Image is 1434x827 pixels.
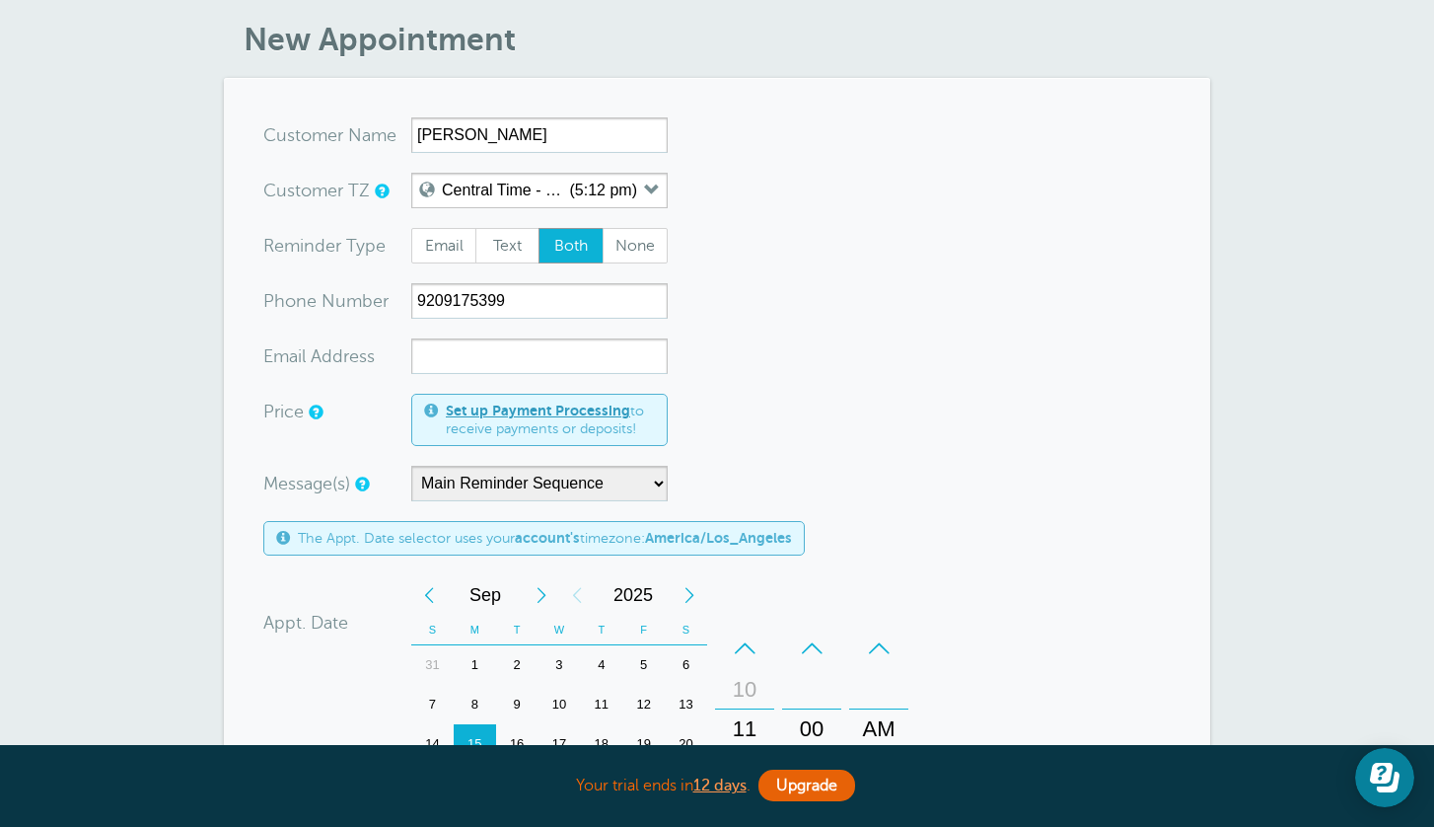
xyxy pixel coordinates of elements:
[263,475,350,492] label: Message(s)
[580,685,622,724] div: 11
[263,283,411,319] div: mber
[538,685,581,724] div: Wednesday, September 10
[496,645,538,685] div: Tuesday, September 2
[454,645,496,685] div: Monday, September 1
[454,615,496,645] th: M
[758,770,855,801] a: Upgrade
[411,575,447,615] div: Previous Month
[298,530,792,547] span: The Appt. Date selector uses your timezone:
[721,670,768,710] div: 10
[411,645,454,685] div: Sunday, August 31
[580,685,622,724] div: Thursday, September 11
[411,724,454,764] div: Sunday, September 14
[538,645,581,685] div: 3
[446,403,655,437] span: to receive payments or deposits!
[411,645,454,685] div: 31
[665,685,707,724] div: Saturday, September 13
[665,615,707,645] th: S
[454,724,496,764] div: Monday, September 15
[446,403,630,418] a: Set up Payment Processing
[447,575,524,615] span: September
[622,685,665,724] div: Friday, September 12
[496,645,538,685] div: 2
[411,685,454,724] div: Sunday, September 7
[538,724,581,764] div: Wednesday, September 17
[515,530,580,546] b: account's
[442,182,565,199] label: Central Time - [GEOGRAPHIC_DATA] & [GEOGRAPHIC_DATA]
[665,685,707,724] div: 13
[538,228,604,263] label: Both
[622,645,665,685] div: Friday, September 5
[263,614,348,632] label: Appt. Date
[496,724,538,764] div: Tuesday, September 16
[622,615,665,645] th: F
[412,229,475,263] span: Email
[496,685,538,724] div: 9
[580,724,622,764] div: Thursday, September 18
[296,292,346,310] span: ne Nu
[411,724,454,764] div: 14
[645,530,792,546] b: America/Los_Angeles
[622,685,665,724] div: 12
[622,724,665,764] div: Friday, September 19
[665,645,707,685] div: Saturday, September 6
[411,228,476,263] label: Email
[538,685,581,724] div: 10
[496,685,538,724] div: Tuesday, September 9
[665,645,707,685] div: 6
[475,228,540,263] label: Text
[454,645,496,685] div: 1
[665,724,707,764] div: 20
[298,347,343,365] span: il Add
[411,685,454,724] div: 7
[788,710,835,749] div: 00
[665,724,707,764] div: Saturday, September 20
[595,575,672,615] span: 2025
[1355,748,1414,807] iframe: Resource center
[263,237,386,255] label: Reminder Type
[224,765,1210,807] div: Your trial ends in .
[569,182,636,199] label: (5:12 pm)
[539,229,603,263] span: Both
[263,292,296,310] span: Pho
[538,724,581,764] div: 17
[355,478,367,490] a: Simple templates and custom messages will use the reminder schedule set under Settings > Reminder...
[603,228,668,263] label: None
[263,347,298,365] span: Ema
[263,182,370,199] label: Customer TZ
[524,575,559,615] div: Next Month
[476,229,539,263] span: Text
[580,615,622,645] th: T
[622,645,665,685] div: 5
[244,21,1210,58] h1: New Appointment
[693,777,747,794] a: 12 days
[580,645,622,685] div: 4
[263,403,304,420] label: Price
[855,710,902,749] div: AM
[604,229,667,263] span: None
[672,575,707,615] div: Next Year
[263,338,411,374] div: ress
[622,724,665,764] div: 19
[559,575,595,615] div: Previous Year
[454,685,496,724] div: Monday, September 8
[295,126,362,144] span: tomer N
[454,685,496,724] div: 8
[580,724,622,764] div: 18
[411,615,454,645] th: S
[496,724,538,764] div: 16
[721,710,768,749] div: 11
[538,645,581,685] div: Wednesday, September 3
[263,126,295,144] span: Cus
[411,173,668,208] button: Central Time - [GEOGRAPHIC_DATA] & [GEOGRAPHIC_DATA] (5:12 pm)
[580,645,622,685] div: Thursday, September 4
[496,615,538,645] th: T
[538,615,581,645] th: W
[454,724,496,764] div: 15
[263,117,411,153] div: ame
[309,406,321,418] a: An optional price for the appointment. If you set a price, you can include a payment link in your...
